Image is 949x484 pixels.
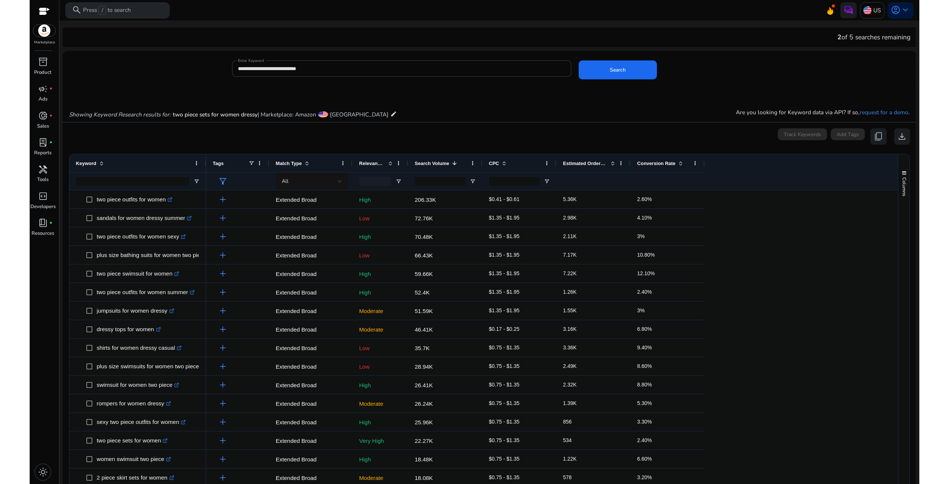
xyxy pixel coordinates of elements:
span: 25.96K [415,419,433,425]
p: Reports [34,149,52,157]
a: inventory_2Product [30,56,56,82]
p: Product [34,69,52,76]
span: $0.75 - $1.35 [489,363,520,369]
p: Extended Broad [276,285,346,300]
span: 5.30% [637,400,652,406]
p: plus size bathing suits for women two piece [97,247,213,263]
p: Extended Broad [276,248,346,263]
a: book_4fiber_manual_recordResources [30,217,56,243]
span: / [99,6,106,15]
input: Keyword Filter Input [76,177,189,186]
span: 3% [637,233,645,239]
span: 12.10% [637,270,655,276]
span: add [218,436,228,445]
p: High [359,192,401,207]
p: Are you looking for Keyword data via API? If so, . [736,108,910,116]
p: Extended Broad [276,378,346,393]
span: search [72,5,82,15]
p: Low [359,359,401,374]
p: Extended Broad [276,322,346,337]
span: 3.36K [563,345,577,350]
span: fiber_manual_record [49,114,53,118]
span: 6.80% [637,326,652,332]
span: | Marketplace: Amazon [258,111,316,118]
p: sexy two piece outfits for women [97,414,186,429]
p: two piece swimsuit for women [97,266,179,281]
p: Developers [30,203,56,211]
span: 8.60% [637,363,652,369]
span: lab_profile [38,138,48,147]
span: 2 [837,33,841,42]
p: Extended Broad [276,415,346,430]
span: 26.24K [415,401,433,407]
p: Moderate [359,322,401,337]
p: Sales [37,123,49,130]
p: Extended Broad [276,452,346,467]
span: 66.43K [415,252,433,259]
span: 6.60% [637,456,652,462]
span: $0.75 - $1.35 [489,474,520,480]
p: Press to search [83,6,131,15]
a: donut_smallfiber_manual_recordSales [30,109,56,136]
span: keyboard_arrow_down [900,5,910,15]
span: 26.41K [415,382,433,388]
span: add [218,269,228,279]
span: 1.55K [563,307,577,313]
span: add [218,195,228,204]
span: fiber_manual_record [49,221,53,225]
span: add [218,232,228,241]
p: US [873,4,881,17]
span: 72.76K [415,215,433,221]
a: campaignfiber_manual_recordAds [30,82,56,109]
p: Extended Broad [276,340,346,356]
p: High [359,266,401,281]
span: $1.35 - $1.95 [489,233,520,239]
p: Extended Broad [276,211,346,226]
span: $0.75 - $1.35 [489,382,520,388]
span: add [218,399,228,408]
span: Relevance Score [359,161,385,166]
button: Search [579,60,657,79]
p: two piece outfits for women sexy [97,229,186,244]
span: 1.22K [563,456,577,462]
button: Open Filter Menu [396,178,401,184]
span: 1.26K [563,289,577,295]
p: sandals for women dressy summer [97,210,192,225]
span: Conversion Rate [637,161,675,166]
span: account_circle [891,5,900,15]
span: 2.49K [563,363,577,369]
p: Moderate [359,396,401,411]
p: Resources [32,230,54,237]
span: 2.32K [563,382,577,388]
p: two piece outfits for women [97,192,172,207]
span: 10.80% [637,252,655,258]
input: Search Volume Filter Input [415,177,465,186]
span: 7.17K [563,252,577,258]
span: fiber_manual_record [49,141,53,144]
span: add [218,473,228,483]
span: All [282,178,288,185]
span: $1.35 - $1.95 [489,252,520,258]
a: code_blocksDevelopers [30,190,56,217]
span: light_mode [38,467,48,477]
span: 856 [563,419,572,425]
span: 2.98K [563,215,577,221]
span: 2.60% [637,196,652,202]
span: add [218,325,228,334]
span: 4.10% [637,215,652,221]
span: inventory_2 [38,57,48,67]
span: 35.7K [415,345,430,351]
input: CPC Filter Input [489,177,539,186]
p: Extended Broad [276,359,346,374]
span: 3% [637,307,645,313]
span: add [218,213,228,223]
span: Search [610,66,626,74]
span: 8.80% [637,382,652,388]
p: High [359,229,401,244]
a: request for a demo [860,108,908,116]
p: Marketplace [34,40,55,45]
span: Tags [213,161,224,166]
span: 46.41K [415,326,433,333]
span: 28.94K [415,363,433,370]
span: CPC [489,161,499,166]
